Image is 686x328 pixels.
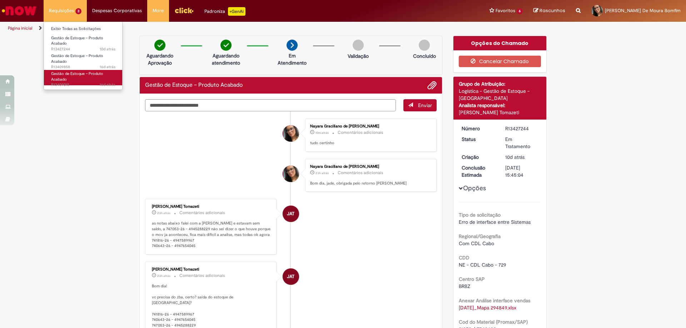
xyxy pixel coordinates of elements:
[459,102,541,109] div: Analista responsável:
[220,40,232,51] img: check-circle-green.png
[228,7,245,16] p: +GenAi
[413,52,436,60] p: Concluído
[459,109,541,116] div: [PERSON_NAME] Tomazeti
[459,283,470,289] span: BRBZ
[505,125,538,132] div: R13427244
[338,130,383,136] small: Comentários adicionais
[353,40,364,51] img: img-circle-grey.png
[287,268,294,285] span: JAT
[453,36,547,50] div: Opções do Chamado
[287,40,298,51] img: arrow-next.png
[315,171,329,175] span: 23h atrás
[419,40,430,51] img: img-circle-grey.png
[456,125,500,132] dt: Número
[8,25,33,31] a: Página inicial
[51,35,103,46] span: Gestão de Estoque – Produto Acabado
[44,25,123,33] a: Exibir Todas as Solicitações
[92,7,142,14] span: Despesas Corporativas
[179,210,225,216] small: Comentários adicionais
[427,81,437,90] button: Adicionar anexos
[152,267,271,272] div: [PERSON_NAME] Tomazeti
[179,273,225,279] small: Comentários adicionais
[157,211,170,215] time: 28/08/2025 09:34:56
[287,205,294,222] span: JAT
[456,153,500,161] dt: Criação
[44,70,123,85] a: Aberto R13409015 : Gestão de Estoque – Produto Acabado
[505,154,525,160] span: 10d atrás
[100,64,115,70] span: 16d atrás
[283,206,299,222] div: Jade Assenco Tomazeti
[145,82,243,89] h2: Gestão de Estoque – Produto Acabado Histórico de tíquete
[459,276,485,282] b: Centro SAP
[505,153,538,161] div: 19/08/2025 09:40:47
[152,221,271,249] p: as notas abaixo falei com a [PERSON_NAME] e estavam sem saldo, a 747053-26 - 4945288229 não sei d...
[459,319,528,325] b: Cod do Material (Promax/SAP)
[505,136,538,150] div: Em Tratamento
[315,171,329,175] time: 28/08/2025 09:36:56
[51,46,115,52] span: R13427244
[315,131,329,135] span: 10m atrás
[459,56,541,67] button: Cancelar Chamado
[51,53,103,64] span: Gestão de Estoque – Produto Acabado
[174,5,194,16] img: click_logo_yellow_360x200.png
[517,8,523,14] span: 6
[283,125,299,142] div: Nayara Graciliano de Moura Bomfim
[459,87,541,102] div: Logística - Gestão de Estoque - [GEOGRAPHIC_DATA]
[459,240,494,247] span: Com CDL Cabo
[51,82,115,88] span: R13409015
[459,233,501,239] b: Regional/Geografia
[505,154,525,160] time: 19/08/2025 09:40:47
[310,140,429,146] p: tudo certinho
[533,7,565,14] a: Rascunhos
[75,8,81,14] span: 3
[348,52,369,60] p: Validação
[152,205,271,209] div: [PERSON_NAME] Tomazeti
[505,164,538,178] div: [DATE] 15:45:04
[403,99,437,111] button: Enviar
[496,7,515,14] span: Favoritos
[310,181,429,186] p: Bom dia, jade, obrigada pelo retorno [PERSON_NAME]
[459,80,541,87] div: Grupo de Atribuição:
[44,34,123,50] a: Aberto R13427244 : Gestão de Estoque – Produto Acabado
[100,82,115,87] span: 16d atrás
[283,166,299,182] div: Nayara Graciliano de Moura Bomfim
[310,165,429,169] div: Nayara Graciliano de [PERSON_NAME]
[540,7,565,14] span: Rascunhos
[143,52,177,66] p: Aguardando Aprovação
[157,274,170,278] time: 28/08/2025 09:32:43
[456,164,500,178] dt: Conclusão Estimada
[275,52,309,66] p: Em Atendimento
[100,82,115,87] time: 13/08/2025 12:04:51
[459,304,516,311] a: Download de 02.05.01_Mapa 294849.xlsx
[459,254,469,261] b: CDD
[209,52,243,66] p: Aguardando atendimento
[459,262,506,268] span: NE - CDL Cabo - 729
[459,212,501,218] b: Tipo de solicitação
[605,7,681,14] span: [PERSON_NAME] De Moura Bomfim
[418,102,432,109] span: Enviar
[459,219,531,225] span: Erro de interface entre Sistemas
[338,170,383,176] small: Comentários adicionais
[49,7,74,14] span: Requisições
[44,21,123,90] ul: Requisições
[1,4,38,18] img: ServiceNow
[51,71,103,82] span: Gestão de Estoque – Produto Acabado
[315,131,329,135] time: 29/08/2025 08:35:17
[100,46,115,52] span: 10d atrás
[100,64,115,70] time: 13/08/2025 14:32:47
[154,40,165,51] img: check-circle-green.png
[51,64,115,70] span: R13409858
[5,22,452,35] ul: Trilhas de página
[153,7,164,14] span: More
[145,99,396,111] textarea: Digite sua mensagem aqui...
[310,124,429,128] div: Nayara Graciliano de [PERSON_NAME]
[456,136,500,143] dt: Status
[459,297,530,304] b: Anexar Análise interface vendas
[204,7,245,16] div: Padroniza
[157,211,170,215] span: 23h atrás
[44,52,123,67] a: Aberto R13409858 : Gestão de Estoque – Produto Acabado
[157,274,170,278] span: 23h atrás
[283,268,299,285] div: Jade Assenco Tomazeti
[100,46,115,52] time: 19/08/2025 09:40:48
